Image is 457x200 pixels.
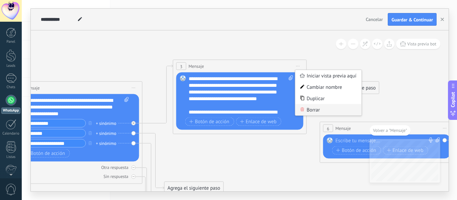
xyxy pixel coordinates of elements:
[295,93,362,104] div: Duplicar
[295,70,362,81] div: Iniciar vista previa aquí
[391,17,433,22] span: Guardar & Continuar
[1,132,21,136] div: Calendario
[450,92,456,108] span: Copilot
[101,165,128,170] div: Otra respuesta
[1,64,21,68] div: Leads
[388,13,437,26] button: Guardar & Continuar
[96,140,116,147] div: + sinónimo
[336,148,376,153] span: Botón de acción
[189,63,204,69] span: Mensaje
[336,125,351,132] span: Mensaje
[103,174,128,179] div: Sin respuesta
[185,118,234,126] button: Botón de acción
[180,63,182,69] span: 3
[327,126,329,131] span: 6
[396,39,441,49] button: Vista previa bot
[332,146,381,155] button: Botón de acción
[24,85,40,91] span: Mensaje
[295,81,362,93] div: Cambiar nombre
[370,125,410,136] button: Volver a "Mensaje"
[21,149,70,158] button: Botón de acción
[189,119,230,124] span: Botón de acción
[240,119,276,124] span: Enlace de web
[295,104,362,116] div: Borrar
[366,16,383,22] span: Cancelar
[1,155,21,159] div: Listas
[1,40,21,44] div: Panel
[96,120,116,127] div: + sinónimo
[165,183,223,194] div: Agrega el siguiente paso
[25,151,65,156] span: Botón de acción
[96,130,116,137] div: + sinónimo
[1,85,21,89] div: Chats
[1,108,20,114] div: WhatsApp
[236,118,281,126] button: Enlace de web
[363,14,385,24] button: Cancelar
[373,128,407,133] span: Volver a "Mensaje"
[407,41,437,47] span: Vista previa bot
